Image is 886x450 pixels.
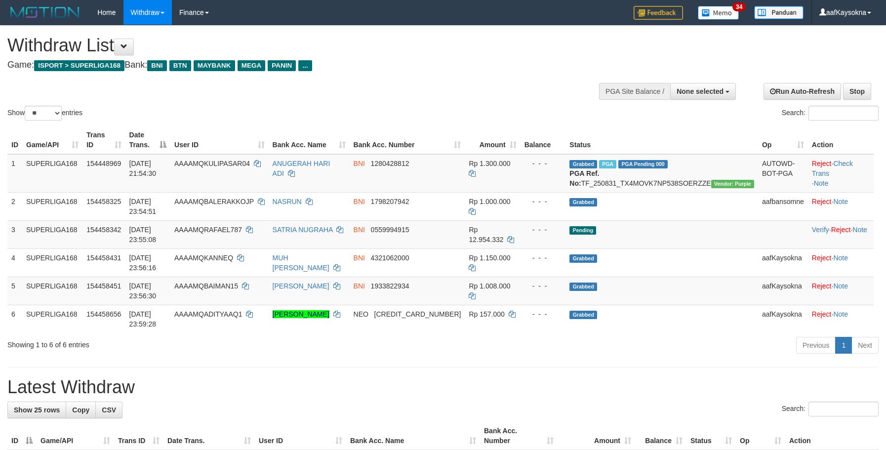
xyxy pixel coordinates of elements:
[174,160,250,167] span: AAAAMQKULIPASAR04
[22,248,82,277] td: SUPERLIGA168
[569,283,597,291] span: Grabbed
[469,254,510,262] span: Rp 1.150.000
[273,254,329,272] a: MUH [PERSON_NAME]
[808,402,879,416] input: Search:
[524,281,562,291] div: - - -
[618,160,668,168] span: PGA Pending
[758,277,808,305] td: aafKaysokna
[7,154,22,193] td: 1
[670,83,736,100] button: None selected
[174,198,254,205] span: AAAAMQBALERAKKOJP
[129,160,157,177] span: [DATE] 21:54:30
[174,310,242,318] span: AAAAMQADITYAAQ1
[170,126,269,154] th: User ID: activate to sort column ascending
[808,154,874,193] td: · ·
[7,60,581,70] h4: Game: Bank:
[129,254,157,272] span: [DATE] 23:56:16
[782,402,879,416] label: Search:
[350,126,465,154] th: Bank Acc. Number: activate to sort column ascending
[677,87,724,95] span: None selected
[569,198,597,206] span: Grabbed
[808,277,874,305] td: ·
[66,402,96,418] a: Copy
[558,422,635,450] th: Amount: activate to sort column ascending
[851,337,879,354] a: Next
[808,192,874,220] td: ·
[86,282,121,290] span: 154458451
[82,126,125,154] th: Trans ID: activate to sort column ascending
[371,160,409,167] span: Copy 1280428812 to clipboard
[569,169,599,187] b: PGA Ref. No:
[758,192,808,220] td: aafbansomne
[354,198,365,205] span: BNI
[565,126,758,154] th: Status
[758,126,808,154] th: Op: activate to sort column ascending
[736,422,785,450] th: Op: activate to sort column ascending
[129,226,157,244] span: [DATE] 23:55:08
[22,126,82,154] th: Game/API: activate to sort column ascending
[174,282,238,290] span: AAAAMQBAIMAN15
[273,198,302,205] a: NASRUN
[732,2,746,11] span: 34
[7,220,22,248] td: 3
[22,192,82,220] td: SUPERLIGA168
[95,402,122,418] a: CSV
[833,310,848,318] a: Note
[371,282,409,290] span: Copy 1933822934 to clipboard
[346,422,480,450] th: Bank Acc. Name: activate to sort column ascending
[129,198,157,215] span: [DATE] 23:54:51
[72,406,89,414] span: Copy
[163,422,255,450] th: Date Trans.: activate to sort column ascending
[764,83,841,100] a: Run Auto-Refresh
[569,311,597,319] span: Grabbed
[686,422,736,450] th: Status: activate to sort column ascending
[7,106,82,121] label: Show entries
[634,6,683,20] img: Feedback.jpg
[835,337,852,354] a: 1
[273,282,329,290] a: [PERSON_NAME]
[354,282,365,290] span: BNI
[7,377,879,397] h1: Latest Withdraw
[22,154,82,193] td: SUPERLIGA168
[569,160,597,168] span: Grabbed
[831,226,851,234] a: Reject
[469,226,503,244] span: Rp 12.954.332
[255,422,346,450] th: User ID: activate to sort column ascending
[524,197,562,206] div: - - -
[371,254,409,262] span: Copy 4321062000 to clipboard
[833,282,848,290] a: Note
[524,253,562,263] div: - - -
[808,220,874,248] td: · ·
[147,60,166,71] span: BNI
[238,60,266,71] span: MEGA
[86,310,121,318] span: 154458656
[565,154,758,193] td: TF_250831_TX4MOVK7NP538SOERZZE
[843,83,871,100] a: Stop
[7,422,37,450] th: ID: activate to sort column descending
[469,310,504,318] span: Rp 157.000
[273,310,329,318] a: [PERSON_NAME]
[812,282,832,290] a: Reject
[22,305,82,333] td: SUPERLIGA168
[7,336,362,350] div: Showing 1 to 6 of 6 entries
[273,160,330,177] a: ANUGERAH HARI ADI
[7,192,22,220] td: 2
[521,126,566,154] th: Balance
[812,310,832,318] a: Reject
[796,337,836,354] a: Previous
[833,198,848,205] a: Note
[754,6,804,19] img: panduan.png
[814,179,829,187] a: Note
[354,254,365,262] span: BNI
[125,126,170,154] th: Date Trans.: activate to sort column descending
[114,422,163,450] th: Trans ID: activate to sort column ascending
[7,277,22,305] td: 5
[812,254,832,262] a: Reject
[354,310,368,318] span: NEO
[7,36,581,55] h1: Withdraw List
[480,422,558,450] th: Bank Acc. Number: activate to sort column ascending
[22,277,82,305] td: SUPERLIGA168
[599,83,670,100] div: PGA Site Balance /
[785,422,879,450] th: Action
[782,106,879,121] label: Search:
